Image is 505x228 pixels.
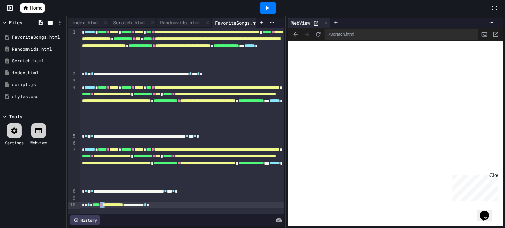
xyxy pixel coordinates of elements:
[9,113,22,120] div: Tools
[288,19,313,26] div: WebView
[288,41,504,227] iframe: Web Preview
[157,19,203,26] div: Randomvids.html
[68,146,77,188] div: 7
[70,215,100,225] div: History
[325,29,478,40] div: /Scratch.html
[291,29,301,39] span: Back
[30,5,42,11] span: Home
[450,172,498,201] iframe: chat widget
[288,18,331,28] div: WebView
[110,18,157,28] div: Scratch.html
[12,58,64,64] div: Scratch.html
[68,18,110,28] div: index.html
[30,140,47,146] div: Webview
[12,93,64,100] div: styles.css
[68,202,77,209] div: 10
[68,19,102,26] div: index.html
[20,3,45,13] a: Home
[212,18,275,28] div: FavoriteSongs.html
[302,29,312,39] span: Forward
[212,19,266,26] div: FavoriteSongs.html
[5,140,24,146] div: Settings
[12,81,64,88] div: script.js
[68,133,77,140] div: 5
[12,46,64,53] div: Randomvids.html
[68,71,77,78] div: 2
[479,29,489,39] button: Console
[68,140,77,147] div: 6
[491,29,501,39] button: Open in new tab
[3,3,46,42] div: Chat with us now!Close
[68,195,77,202] div: 9
[313,29,323,39] button: Refresh
[68,29,77,71] div: 1
[12,34,64,41] div: FavoriteSongs.html
[477,201,498,221] iframe: chat widget
[68,188,77,195] div: 8
[110,19,148,26] div: Scratch.html
[68,78,77,84] div: 3
[157,18,212,28] div: Randomvids.html
[9,19,22,26] div: Files
[68,84,77,133] div: 4
[12,70,64,76] div: index.html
